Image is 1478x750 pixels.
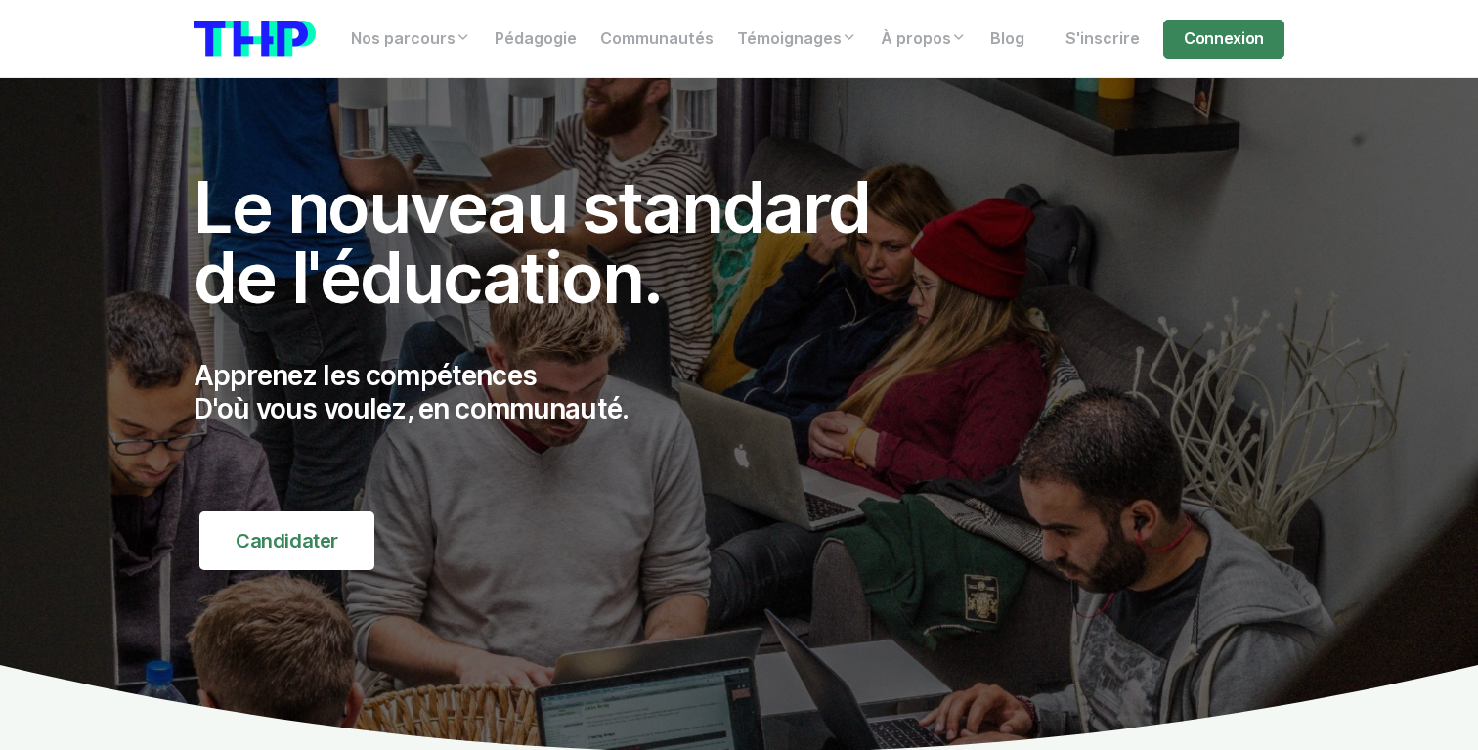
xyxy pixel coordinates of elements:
[1054,20,1152,59] a: S'inscrire
[1163,20,1284,59] a: Connexion
[199,511,374,570] a: Candidater
[978,20,1036,59] a: Blog
[869,20,978,59] a: À propos
[194,21,316,57] img: logo
[194,360,913,425] p: Apprenez les compétences D'où vous voulez, en communauté.
[339,20,483,59] a: Nos parcours
[725,20,869,59] a: Témoignages
[588,20,725,59] a: Communautés
[194,172,913,313] h1: Le nouveau standard de l'éducation.
[483,20,588,59] a: Pédagogie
